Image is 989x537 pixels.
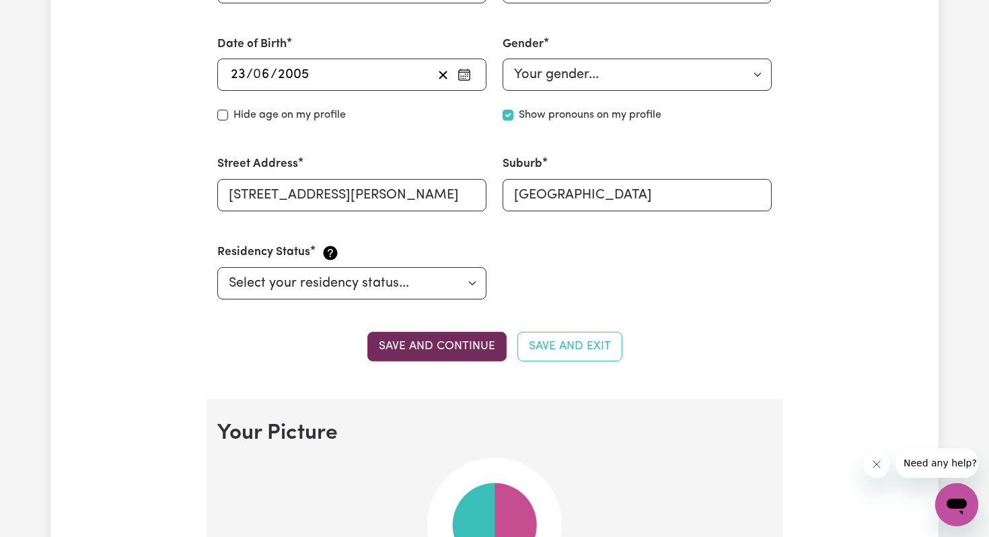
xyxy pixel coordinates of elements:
h2: Your Picture [217,421,772,446]
input: -- [230,65,246,85]
input: e.g. North Bondi, New South Wales [503,179,772,211]
input: ---- [277,65,310,85]
label: Gender [503,36,544,53]
label: Residency Status [217,244,310,261]
label: Suburb [503,155,542,173]
span: / [246,67,253,82]
iframe: Close message [863,451,890,478]
span: / [270,67,277,82]
iframe: Button to launch messaging window [935,483,978,526]
label: Street Address [217,155,298,173]
iframe: Message from company [895,448,978,478]
label: Date of Birth [217,36,287,53]
input: -- [254,65,270,85]
label: Show pronouns on my profile [519,107,661,123]
button: Save and continue [367,332,507,361]
label: Hide age on my profile [233,107,346,123]
span: 0 [253,68,261,81]
button: Save and Exit [517,332,622,361]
